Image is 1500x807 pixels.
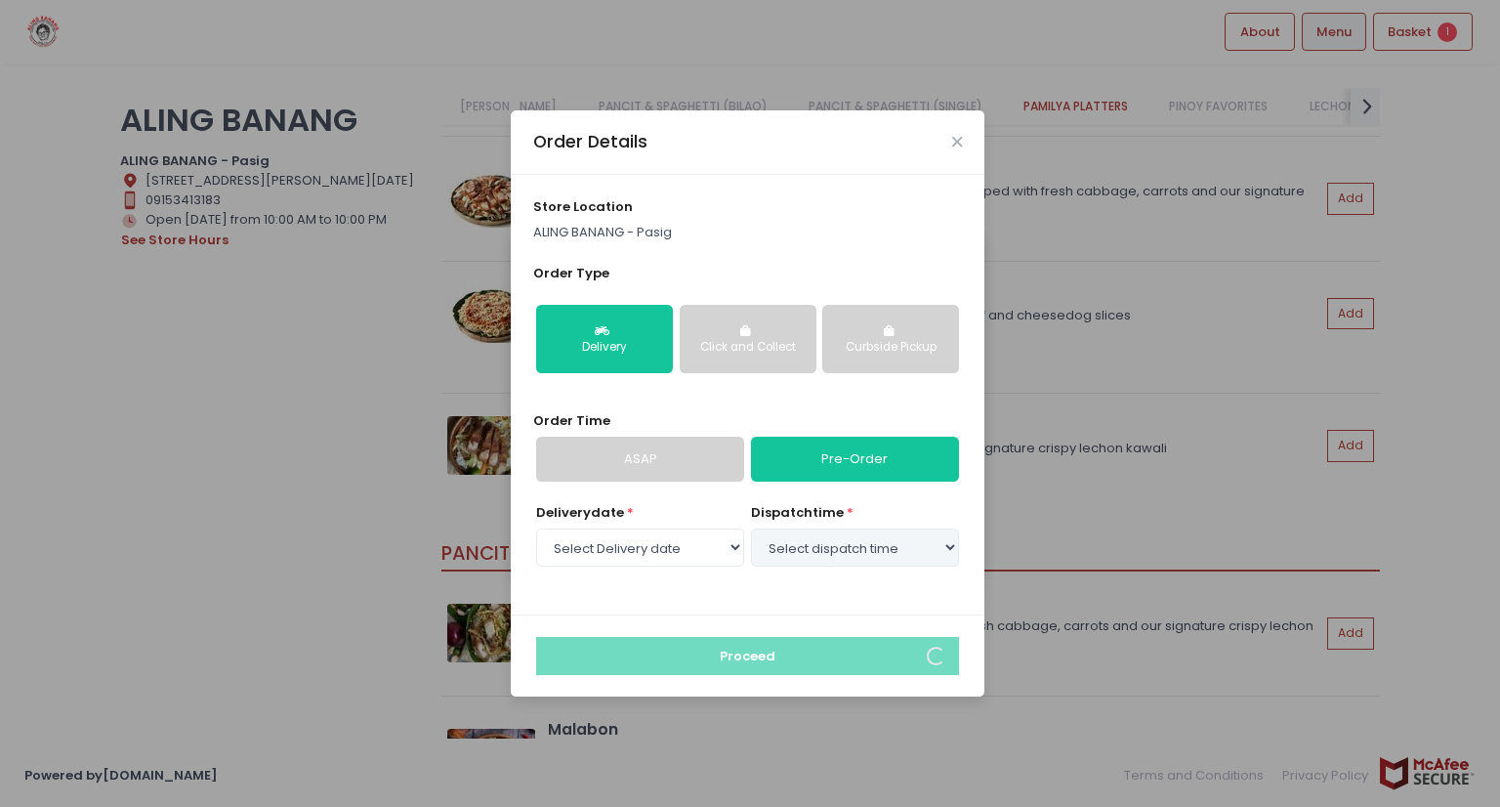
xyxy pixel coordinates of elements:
[533,129,647,154] div: Order Details
[550,339,659,357] div: Delivery
[536,503,624,522] span: Delivery date
[536,437,744,482] a: ASAP
[533,411,610,430] span: Order Time
[533,197,633,216] span: store location
[693,339,803,357] div: Click and Collect
[836,339,945,357] div: Curbside Pickup
[751,437,959,482] a: Pre-Order
[822,305,959,373] button: Curbside Pickup
[952,137,962,147] button: Close
[536,305,673,373] button: Delivery
[751,503,844,522] span: dispatch time
[536,637,959,674] button: Proceed
[680,305,816,373] button: Click and Collect
[533,264,609,282] span: Order Type
[533,223,963,242] p: ALING BANANG - Pasig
